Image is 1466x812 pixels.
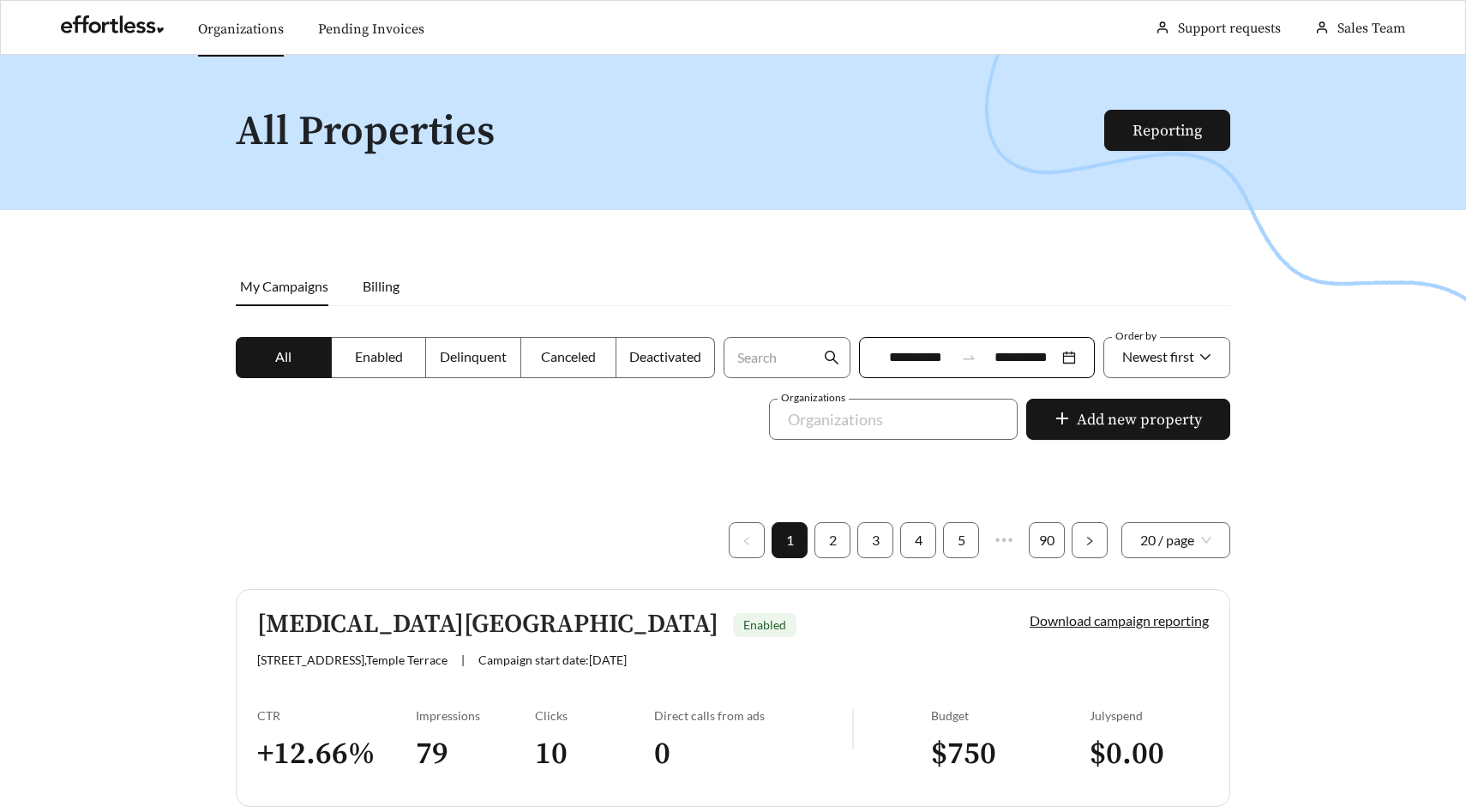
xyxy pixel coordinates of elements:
img: line [852,708,854,749]
a: Support requests [1178,20,1281,37]
a: Reporting [1133,121,1202,141]
span: Billing [363,278,400,294]
a: 5 [944,523,978,557]
h3: 0 [654,735,852,773]
div: Budget [931,708,1090,723]
span: Deactivated [629,348,701,364]
a: 2 [815,523,850,557]
span: Enabled [743,617,786,632]
span: My Campaigns [240,278,328,294]
li: Next 5 Pages [986,522,1022,558]
div: CTR [257,708,416,723]
div: Direct calls from ads [654,708,852,723]
span: right [1084,536,1095,546]
span: left [742,536,752,546]
a: Download campaign reporting [1030,612,1209,629]
h3: 79 [416,735,535,773]
div: July spend [1090,708,1209,723]
span: ••• [986,522,1022,558]
li: 1 [772,522,808,558]
li: 4 [900,522,936,558]
li: 3 [857,522,893,558]
a: Pending Invoices [318,21,424,38]
h3: + 12.66 % [257,735,416,773]
span: | [461,653,465,667]
a: [MEDICAL_DATA][GEOGRAPHIC_DATA]Enabled[STREET_ADDRESS],Temple Terrace|Campaign start date:[DATE]D... [236,589,1230,807]
div: Page Size [1121,522,1230,558]
span: search [824,350,839,365]
h1: All Properties [236,110,1106,155]
li: 2 [814,522,850,558]
a: Organizations [198,21,284,38]
a: 1 [772,523,807,557]
span: Newest first [1122,348,1194,364]
li: 90 [1029,522,1065,558]
span: plus [1054,411,1070,430]
li: Previous Page [729,522,765,558]
span: Delinquent [440,348,507,364]
div: Clicks [535,708,654,723]
h5: [MEDICAL_DATA][GEOGRAPHIC_DATA] [257,611,718,639]
button: right [1072,522,1108,558]
h3: $ 0.00 [1090,735,1209,773]
span: Sales Team [1337,20,1405,37]
span: Canceled [541,348,596,364]
a: 90 [1030,523,1064,557]
span: swap-right [961,350,976,365]
button: left [729,522,765,558]
li: 5 [943,522,979,558]
span: All [275,348,291,364]
span: to [961,350,976,365]
div: Impressions [416,708,535,723]
span: Add new property [1077,408,1202,431]
button: plusAdd new property [1026,399,1230,440]
a: 3 [858,523,892,557]
span: Enabled [355,348,403,364]
h3: 10 [535,735,654,773]
span: [STREET_ADDRESS] , Temple Terrace [257,653,448,667]
h3: $ 750 [931,735,1090,773]
span: 20 / page [1140,523,1211,557]
button: Reporting [1104,110,1230,151]
li: Next Page [1072,522,1108,558]
span: Campaign start date: [DATE] [478,653,627,667]
a: 4 [901,523,935,557]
